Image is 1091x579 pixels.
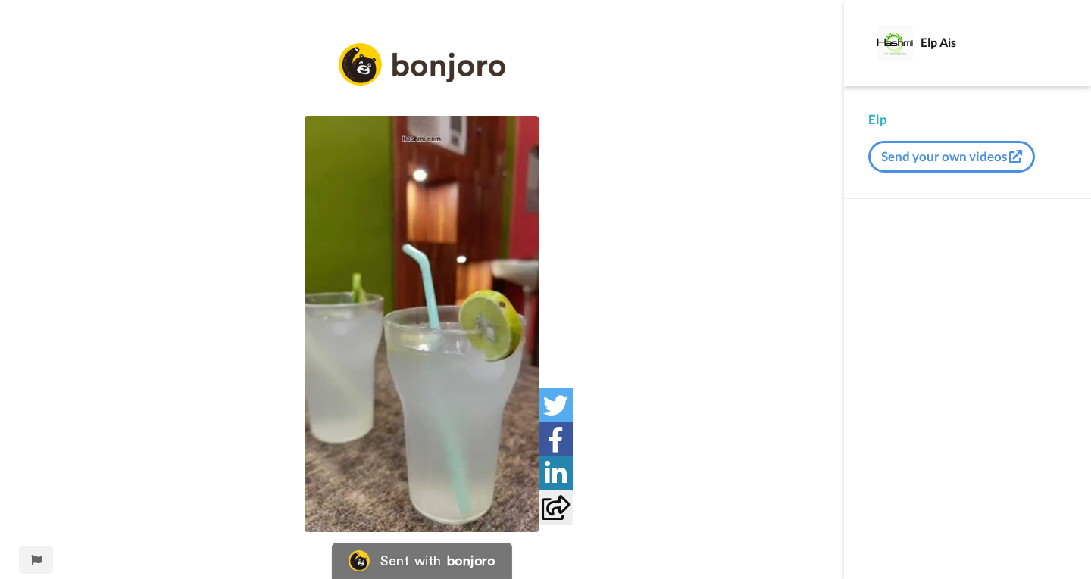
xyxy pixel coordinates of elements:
[305,116,539,532] img: 4ff69512-dbc3-4d9f-b25c-37b1c333a9e6_thumbnail_source_1709883012.jpg
[868,111,1067,129] div: Elp
[921,35,1066,49] div: Elp Ais
[332,543,512,579] a: Bonjoro LogoSent withbonjoro
[447,554,495,568] div: bonjoro
[349,550,370,571] img: Bonjoro Logo
[339,43,505,86] img: logo_full.png
[868,141,1035,173] button: Send your own videos
[877,25,913,61] img: Profile Image
[380,554,441,568] div: Sent with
